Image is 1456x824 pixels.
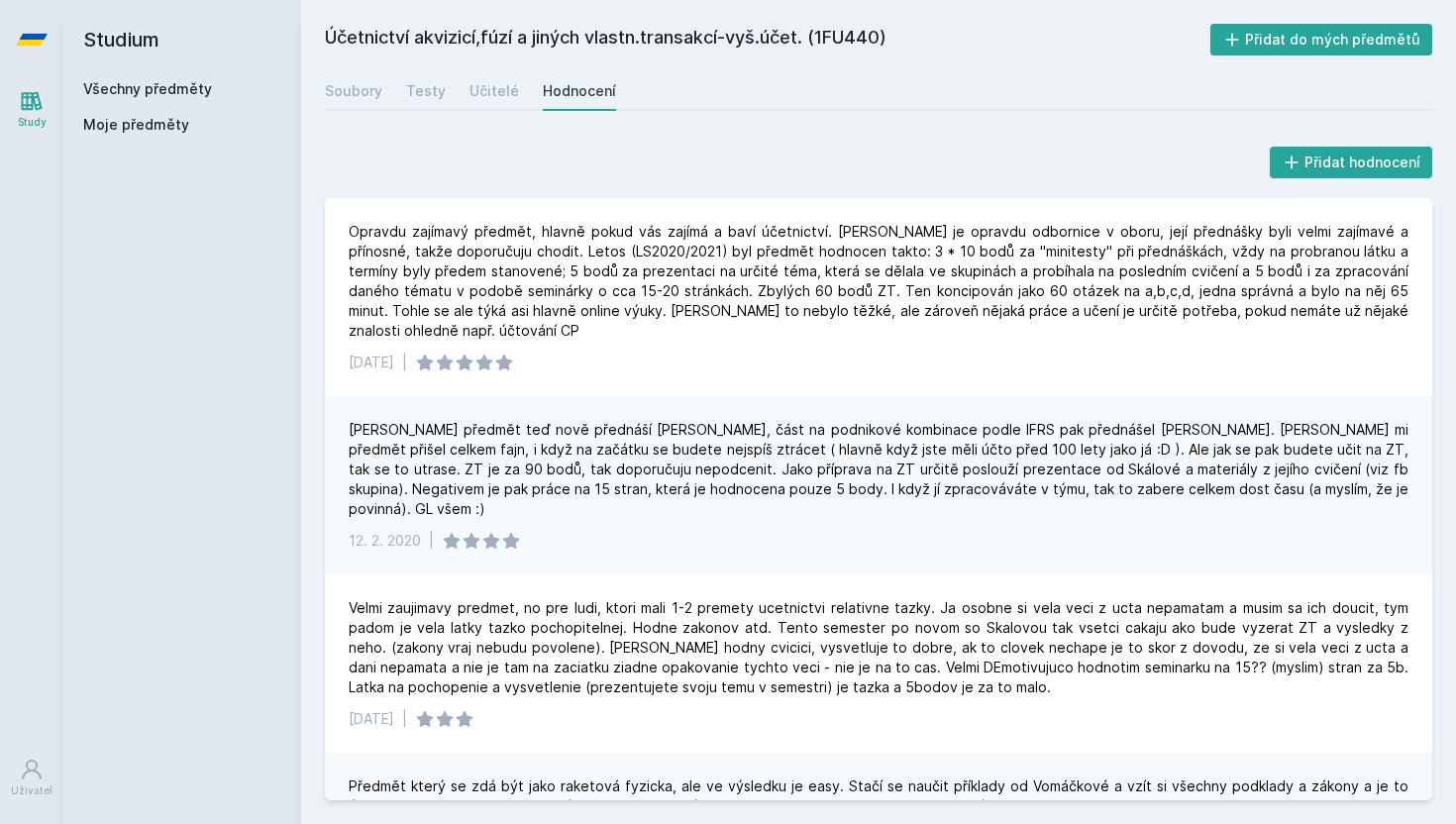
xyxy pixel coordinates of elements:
[402,709,407,729] div: |
[83,80,212,97] a: Všechny předměty
[11,783,52,798] div: Uživatel
[1270,147,1433,178] button: Přidat hodnocení
[349,531,421,551] div: 12. 2. 2020
[83,115,189,135] span: Moje předměty
[349,420,1408,519] div: [PERSON_NAME] předmět teď nově přednáší [PERSON_NAME], část na podnikové kombinace podle IFRS pak...
[4,748,59,808] a: Uživatel
[349,598,1408,697] div: Velmi zaujimavy predmet, no pre ludi, ktori mali 1-2 premety ucetnictvi relativne tazky. Ja osobn...
[325,81,382,101] div: Soubory
[406,71,446,111] a: Testy
[349,222,1408,341] div: Opravdu zajímavý předmět, hlavně pokud vás zajímá a baví účetnictví. [PERSON_NAME] je opravdu odb...
[18,115,47,130] div: Study
[402,353,407,372] div: |
[469,81,519,101] div: Učitelé
[1210,24,1433,55] button: Přidat do mých předmětů
[4,79,59,140] a: Study
[429,531,434,551] div: |
[325,71,382,111] a: Soubory
[406,81,446,101] div: Testy
[469,71,519,111] a: Učitelé
[325,24,1210,55] h2: Účetnictví akvizicí,fúzí a jiných vlastn.transakcí-vyš.účet. (1FU440)
[543,81,616,101] div: Hodnocení
[349,353,394,372] div: [DATE]
[543,71,616,111] a: Hodnocení
[349,776,1408,816] div: Předmět který se zdá být jako raketová fyzicka, ale ve výsledku je easy. Stačí se naučit příklady...
[349,709,394,729] div: [DATE]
